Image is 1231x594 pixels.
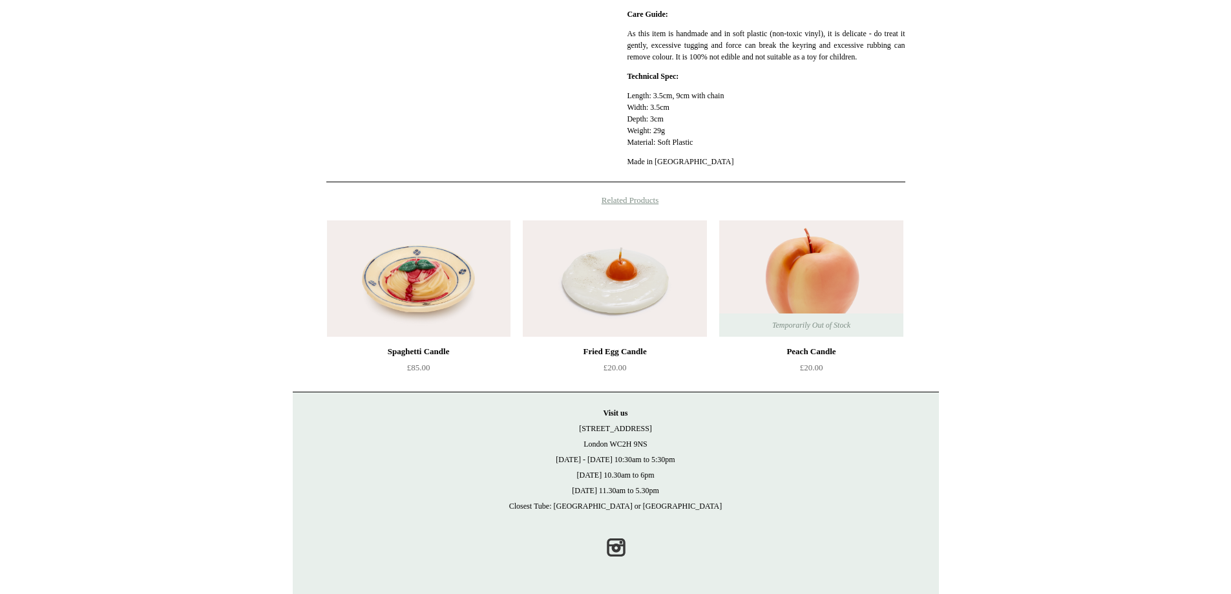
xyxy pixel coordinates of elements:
[722,344,900,359] div: Peach Candle
[627,156,905,167] p: Made in [GEOGRAPHIC_DATA]
[327,220,510,337] img: Spaghetti Candle
[293,195,939,206] h4: Related Products
[327,220,510,337] a: Spaghetti Candle Spaghetti Candle
[604,408,628,418] strong: Visit us
[523,344,706,397] a: Fried Egg Candle £20.00
[627,28,905,63] p: As this item is handmade and in soft plastic (non-toxic vinyl), it is delicate - do treat it gent...
[523,220,706,337] img: Fried Egg Candle
[526,344,703,359] div: Fried Egg Candle
[627,10,668,19] strong: Care Guide:
[719,220,903,337] img: Peach Candle
[719,220,903,337] a: Peach Candle Peach Candle Temporarily Out of Stock
[327,344,510,397] a: Spaghetti Candle £85.00
[759,313,863,337] span: Temporarily Out of Stock
[627,90,905,148] p: Length: 3.5cm, 9cm with chain Width: 3.5cm Depth: 3cm Weight: 29g Material: Soft Plastic
[330,344,507,359] div: Spaghetti Candle
[306,405,926,514] p: [STREET_ADDRESS] London WC2H 9NS [DATE] - [DATE] 10:30am to 5:30pm [DATE] 10.30am to 6pm [DATE] 1...
[627,72,679,81] strong: Technical Spec:
[604,363,627,372] span: £20.00
[719,344,903,397] a: Peach Candle £20.00
[407,363,430,372] span: £85.00
[602,533,630,562] a: Instagram
[523,220,706,337] a: Fried Egg Candle Fried Egg Candle
[800,363,823,372] span: £20.00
